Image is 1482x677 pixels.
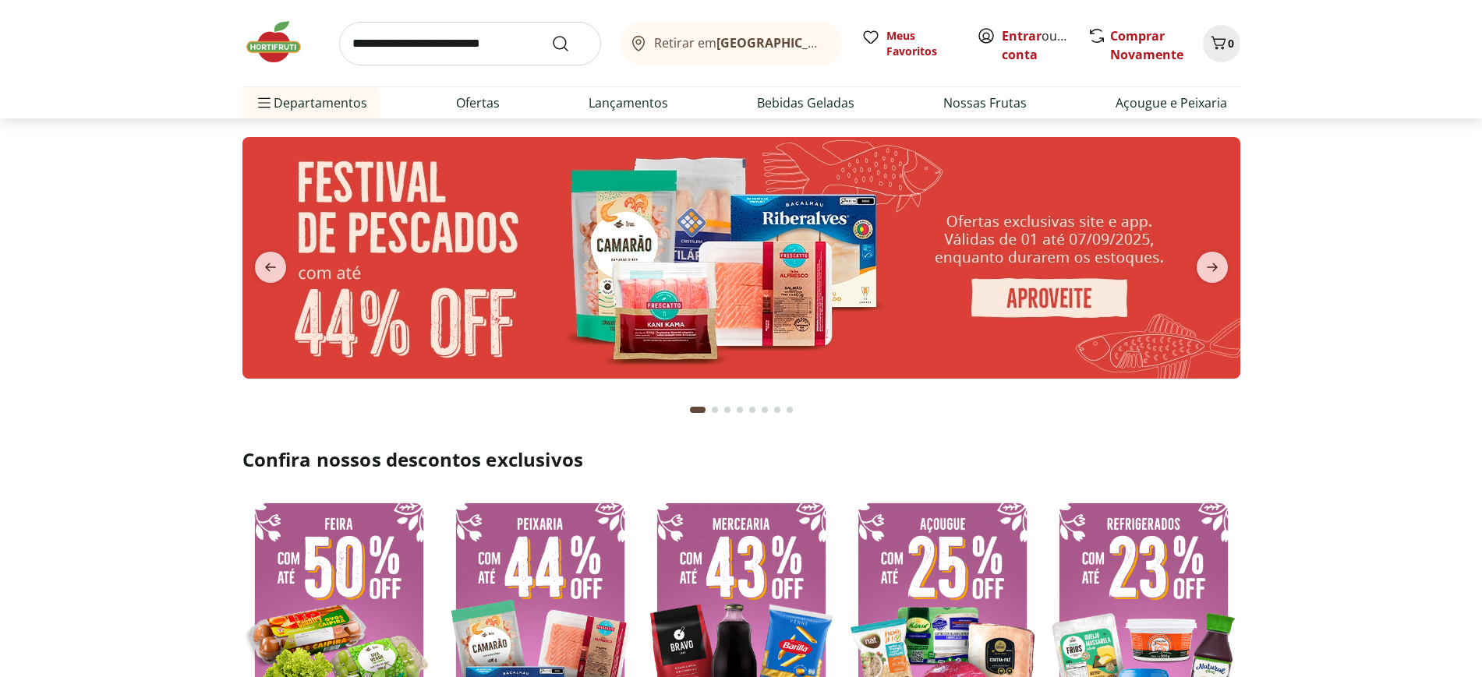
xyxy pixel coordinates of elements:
span: Meus Favoritos [886,28,958,59]
button: Go to page 5 from fs-carousel [746,391,759,428]
button: next [1184,252,1240,283]
span: Departamentos [255,84,367,122]
button: Go to page 6 from fs-carousel [759,391,771,428]
button: previous [242,252,299,283]
h2: Confira nossos descontos exclusivos [242,447,1240,472]
a: Ofertas [456,93,500,112]
img: Hortifruti [242,19,320,65]
b: [GEOGRAPHIC_DATA]/[GEOGRAPHIC_DATA] [716,34,979,51]
a: Entrar [1002,27,1042,44]
button: Go to page 4 from fs-carousel [734,391,746,428]
a: Nossas Frutas [943,93,1027,112]
button: Go to page 2 from fs-carousel [709,391,721,428]
input: search [339,22,601,65]
span: ou [1002,26,1071,64]
button: Carrinho [1203,25,1240,62]
a: Açougue e Peixaria [1116,93,1227,112]
img: pescados [242,137,1240,379]
span: Retirar em [654,36,826,50]
a: Lançamentos [589,93,668,112]
button: Go to page 8 from fs-carousel [783,391,796,428]
button: Menu [255,84,274,122]
button: Go to page 7 from fs-carousel [771,391,783,428]
button: Current page from fs-carousel [687,391,709,428]
button: Submit Search [551,34,589,53]
span: 0 [1228,36,1234,51]
button: Go to page 3 from fs-carousel [721,391,734,428]
button: Retirar em[GEOGRAPHIC_DATA]/[GEOGRAPHIC_DATA] [620,22,843,65]
a: Criar conta [1002,27,1088,63]
a: Bebidas Geladas [757,93,854,112]
a: Comprar Novamente [1110,27,1183,63]
a: Meus Favoritos [861,28,958,59]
